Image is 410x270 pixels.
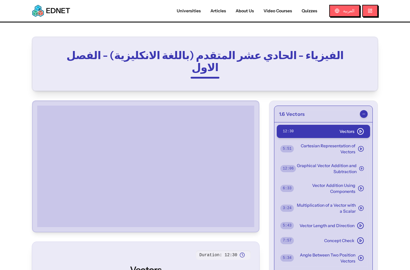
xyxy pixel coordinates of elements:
a: About Us [231,8,259,14]
button: Graphical Vector Addition and Subtraction12:06 [277,160,370,178]
button: Vector Length and Direction5:43 [277,219,370,232]
span: 5 : 34 [280,254,294,262]
button: Angle Between Two Position Vectors5:34 [277,249,370,267]
a: Articles [206,8,231,14]
span: Cartesian Representation of Vectors [294,143,355,155]
span: 12 : 30 [280,128,296,135]
a: Universities [172,8,206,14]
h2: الفيزياء - الحادي عشر المتقدم (باللغة الانكليزية) - الفصل الاول [61,49,349,73]
span: 12 : 06 [280,165,296,172]
span: 3 : 24 [280,205,294,212]
span: 5 : 51 [280,145,294,152]
span: Vectors [339,128,354,134]
span: Vector Length and Direction [300,223,354,229]
span: 6 : 33 [280,185,294,192]
a: Quizzes [297,8,322,14]
span: Duration: 12:30 [199,252,237,258]
button: 1.6 Vectors [274,106,372,122]
span: Angle Between Two Position Vectors [294,252,355,264]
span: EDNET [46,6,70,16]
span: Concept Check [324,238,354,244]
button: Cartesian Representation of Vectors5:51 [277,140,370,158]
span: 7 : 57 [280,237,294,244]
button: Concept Check7:57 [277,234,370,247]
button: Multiplication of a Vector with a Scalar3:24 [277,199,370,217]
button: العربية [329,5,360,17]
a: Video Courses [259,8,297,14]
button: Vectors12:30 [277,125,370,138]
span: Vector Addition Using Components [294,182,355,194]
img: EDNET [32,5,44,17]
button: Vector Addition Using Components6:33 [277,179,370,197]
span: Graphical Vector Addition and Subtraction [296,163,356,175]
span: 1.6 Vectors [279,110,305,118]
span: Multiplication of a Vector with a Scalar [294,202,356,214]
a: EDNETEDNET [32,5,70,17]
span: 5 : 43 [280,222,294,229]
